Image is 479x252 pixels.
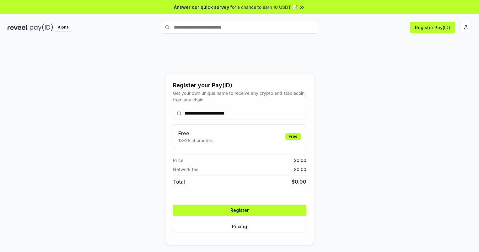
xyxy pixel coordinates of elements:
[294,166,306,173] span: $ 0.00
[54,24,72,31] div: Alpha
[173,221,306,232] button: Pricing
[8,24,29,31] img: reveel_dark
[410,22,455,33] button: Register Pay(ID)
[294,157,306,164] span: $ 0.00
[292,178,306,185] span: $ 0.00
[178,137,213,144] p: 13-25 characters
[174,4,229,10] span: Answer our quick survey
[285,133,301,140] div: Free
[173,90,306,103] div: Get your own unique name to receive any crypto and stablecoin, from any chain
[173,205,306,216] button: Register
[30,24,53,31] img: pay_id
[173,166,198,173] span: Network fee
[230,4,298,10] span: for a chance to earn 10 USDT 📝
[178,130,213,137] h3: Free
[173,81,306,90] div: Register your Pay(ID)
[173,157,183,164] span: Price
[173,178,185,185] span: Total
